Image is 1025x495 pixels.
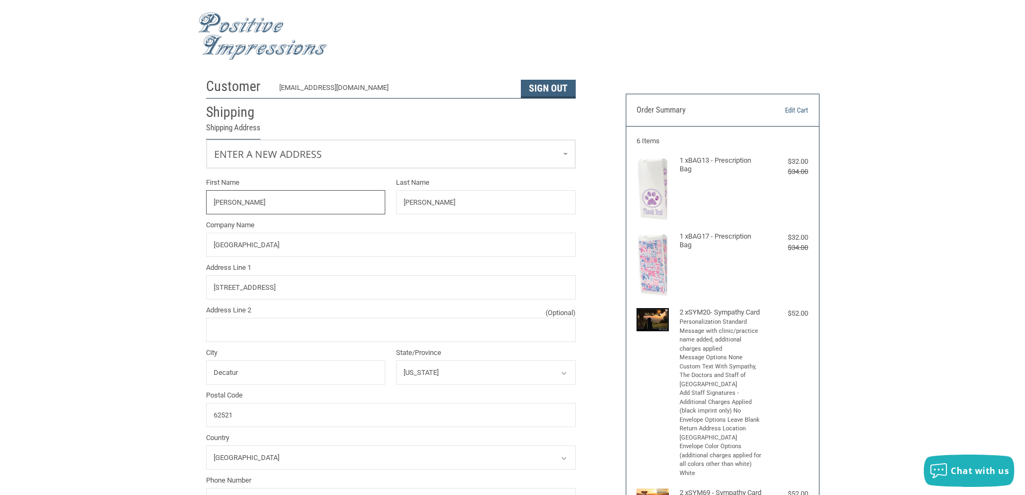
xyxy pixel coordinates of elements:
[765,156,808,167] div: $32.00
[279,82,510,98] div: [EMAIL_ADDRESS][DOMAIN_NAME]
[753,105,808,116] a: Edit Cart
[680,389,763,416] li: Add Staff Signatures - Additional Charges Applied (black imprint only) No
[396,347,576,358] label: State/Province
[546,308,576,318] small: (Optional)
[198,12,327,60] img: Positive Impressions
[765,232,808,243] div: $32.00
[206,103,269,121] h2: Shipping
[206,305,576,316] label: Address Line 2
[206,347,386,358] label: City
[206,122,260,140] legend: Shipping Address
[680,308,763,317] h4: 2 x SYM20- Sympathy Card
[206,78,269,95] h2: Customer
[680,232,763,250] h4: 1 x BAG17 - Prescription Bag
[765,242,808,253] div: $34.00
[680,424,763,442] li: Return Address Location [GEOGRAPHIC_DATA]
[521,80,576,98] button: Sign Out
[214,148,322,161] span: Enter a new address
[680,416,763,425] li: Envelope Options Leave Blank
[680,156,763,174] h4: 1 x BAG13 - Prescription Bag
[765,166,808,177] div: $34.00
[680,318,763,353] li: Personalization Standard Message with clinic/practice name added, additional charges applied
[207,140,575,168] a: Enter or select a different address
[637,137,808,145] h3: 6 Items
[765,308,808,319] div: $52.00
[924,455,1014,487] button: Chat with us
[637,105,753,116] h3: Order Summary
[206,390,576,401] label: Postal Code
[680,442,763,478] li: Envelope Color Options (additional charges applied for all colors other than white) White
[680,362,763,389] li: Custom Text With Sympathy, The Doctors and Staff of [GEOGRAPHIC_DATA]
[680,353,763,362] li: Message Options None
[206,475,576,486] label: Phone Number
[396,177,576,188] label: Last Name
[206,262,576,273] label: Address Line 1
[206,177,386,188] label: First Name
[206,433,576,443] label: Country
[951,465,1009,477] span: Chat with us
[206,220,576,231] label: Company Name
